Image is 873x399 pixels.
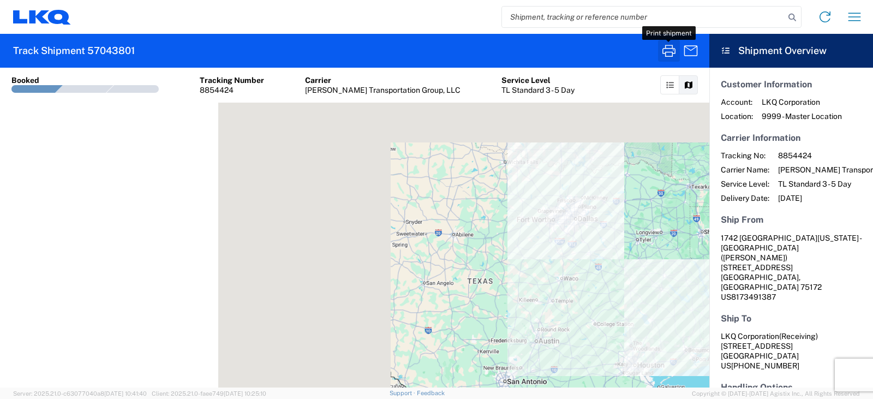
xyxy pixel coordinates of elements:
span: Service Level: [721,179,769,189]
div: [PERSON_NAME] Transportation Group, LLC [305,85,461,95]
h2: Track Shipment 57043801 [13,44,135,57]
span: Server: 2025.21.0-c63077040a8 [13,390,147,397]
a: Support [390,390,417,396]
span: Location: [721,111,753,121]
span: [PHONE_NUMBER] [731,361,799,370]
span: Account: [721,97,753,107]
h5: Handling Options [721,382,862,392]
span: (Receiving) [779,332,818,341]
address: [GEOGRAPHIC_DATA], [GEOGRAPHIC_DATA] 75172 US [721,233,862,302]
input: Shipment, tracking or reference number [502,7,785,27]
div: 8854424 [200,85,264,95]
h5: Customer Information [721,79,862,90]
h5: Ship To [721,313,862,324]
address: [GEOGRAPHIC_DATA] US [721,331,862,371]
div: TL Standard 3 - 5 Day [501,85,575,95]
h5: Ship From [721,215,862,225]
div: Service Level [501,75,575,85]
span: LKQ Corporation [STREET_ADDRESS] [721,332,818,350]
span: Carrier Name: [721,165,769,175]
span: ([PERSON_NAME]) [721,253,787,262]
span: 8173491387 [731,293,776,301]
header: Shipment Overview [709,34,873,68]
div: Carrier [305,75,461,85]
span: Client: 2025.21.0-faee749 [152,390,266,397]
span: [STREET_ADDRESS] [721,263,793,272]
span: LKQ Corporation [762,97,842,107]
span: Delivery Date: [721,193,769,203]
h5: Carrier Information [721,133,862,143]
div: Booked [11,75,39,85]
span: Copyright © [DATE]-[DATE] Agistix Inc., All Rights Reserved [692,389,860,398]
span: [DATE] 10:41:40 [104,390,147,397]
a: Feedback [417,390,445,396]
span: 9999 - Master Location [762,111,842,121]
span: Tracking No: [721,151,769,160]
span: [DATE] 10:25:10 [224,390,266,397]
div: Tracking Number [200,75,264,85]
span: 1742 [GEOGRAPHIC_DATA][US_STATE] - [GEOGRAPHIC_DATA] [721,234,861,252]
